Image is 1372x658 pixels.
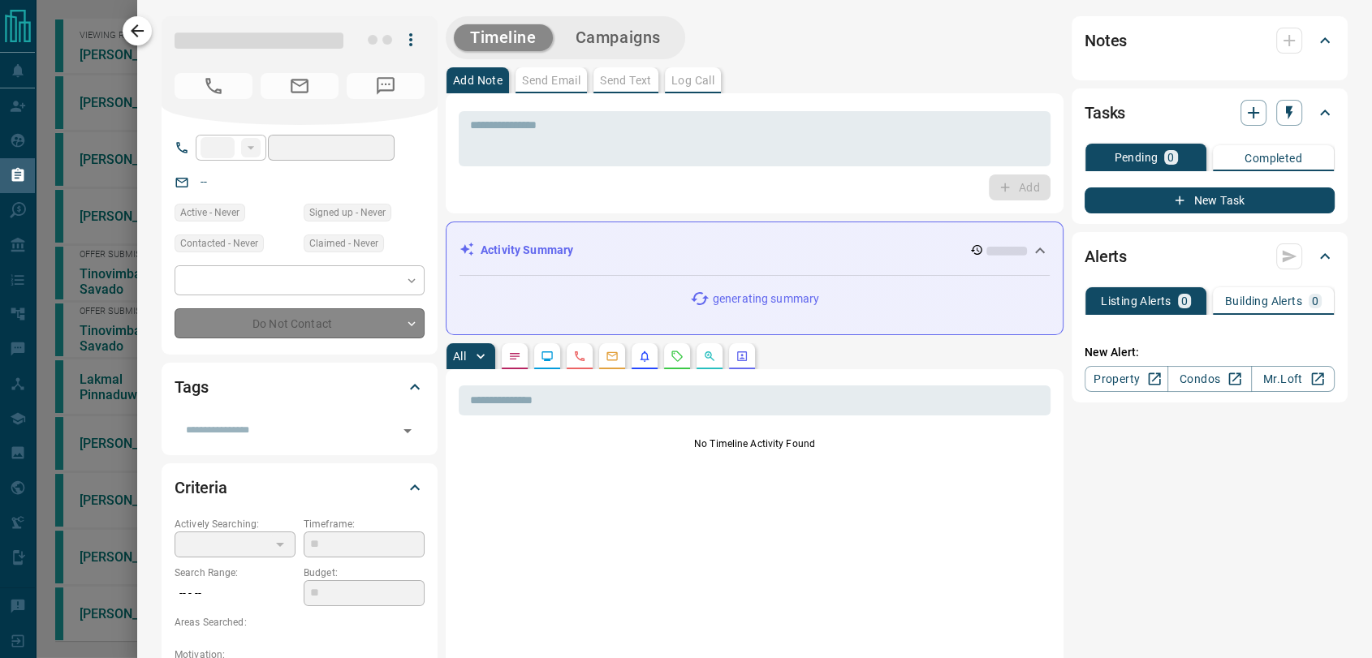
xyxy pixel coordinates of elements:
p: Timeframe: [304,517,425,531]
div: Do Not Contact [175,308,425,338]
p: All [453,351,466,362]
h2: Tags [175,374,208,400]
span: No Email [261,73,339,99]
span: No Number [347,73,425,99]
h2: Notes [1085,28,1127,54]
button: Open [396,419,419,442]
button: New Task [1085,187,1335,213]
p: -- - -- [175,580,296,607]
span: Active - Never [180,204,239,221]
p: Completed [1245,153,1302,164]
p: 0 [1312,295,1318,307]
svg: Listing Alerts [638,350,651,363]
p: No Timeline Activity Found [459,437,1051,451]
svg: Requests [671,350,684,363]
p: Listing Alerts [1101,295,1171,307]
p: Pending [1114,152,1158,163]
svg: Calls [573,350,586,363]
svg: Opportunities [703,350,716,363]
p: Actively Searching: [175,517,296,531]
a: Mr.Loft [1251,366,1335,392]
p: Building Alerts [1225,295,1302,307]
p: generating summary [713,290,819,307]
p: Areas Searched: [175,615,425,630]
h2: Alerts [1085,243,1127,269]
button: Campaigns [559,24,677,51]
p: 0 [1181,295,1188,307]
p: Budget: [304,566,425,580]
div: Tasks [1085,93,1335,132]
span: No Number [175,73,252,99]
p: 0 [1167,152,1174,163]
p: Search Range: [175,566,296,580]
span: Signed up - Never [309,204,386,221]
p: New Alert: [1085,344,1335,361]
h2: Tasks [1085,100,1125,126]
div: Notes [1085,21,1335,60]
h2: Criteria [175,475,227,501]
div: Tags [175,368,425,406]
a: Property [1085,366,1168,392]
p: Add Note [453,75,503,86]
div: Criteria [175,468,425,507]
button: Timeline [454,24,553,51]
svg: Agent Actions [736,350,749,363]
p: Activity Summary [481,242,573,259]
div: Alerts [1085,237,1335,276]
span: Claimed - Never [309,235,378,252]
a: -- [201,175,207,188]
svg: Emails [606,350,619,363]
svg: Notes [508,350,521,363]
div: Activity Summary [459,235,1050,265]
a: Condos [1167,366,1251,392]
span: Contacted - Never [180,235,258,252]
svg: Lead Browsing Activity [541,350,554,363]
